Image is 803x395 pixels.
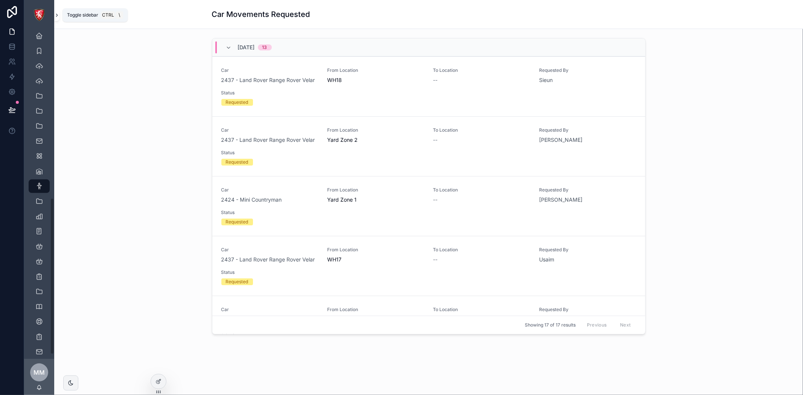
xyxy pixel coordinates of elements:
[116,12,122,18] span: \
[221,269,318,275] span: Status
[539,67,636,73] span: Requested By
[221,136,315,144] a: 2437 - Land Rover Range Rover Velar
[212,56,645,116] a: Car2437 - Land Rover Range Rover VelarFrom LocationWH18To Location--Requested BySieunStatusRequested
[433,256,438,263] span: --
[327,76,342,84] span: WH18
[226,219,248,225] div: Requested
[221,90,318,96] span: Status
[539,256,554,263] a: Usaim
[539,136,582,144] a: [PERSON_NAME]
[221,307,318,313] span: Car
[327,187,424,193] span: From Location
[327,127,424,133] span: From Location
[433,307,530,313] span: To Location
[525,322,576,328] span: Showing 17 of 17 results
[221,76,315,84] a: 2437 - Land Rover Range Rover Velar
[327,67,424,73] span: From Location
[327,136,358,144] span: Yard Zone 2
[221,150,318,156] span: Status
[433,76,438,84] span: --
[539,187,636,193] span: Requested By
[433,247,530,253] span: To Location
[539,76,553,84] a: Sieun
[67,12,98,18] span: Toggle sidebar
[539,247,636,253] span: Requested By
[433,127,530,133] span: To Location
[327,256,341,263] span: WH17
[327,247,424,253] span: From Location
[262,44,267,50] div: 13
[221,210,318,216] span: Status
[221,67,318,73] span: Car
[539,307,636,313] span: Requested By
[433,136,438,144] span: --
[33,9,45,21] img: App logo
[221,196,282,204] a: 2424 - Mini Countryman
[539,196,582,204] a: [PERSON_NAME]
[101,11,115,19] span: Ctrl
[212,9,310,20] h1: Car Movements Requested
[433,67,530,73] span: To Location
[221,187,318,193] span: Car
[212,116,645,176] a: Car2437 - Land Rover Range Rover VelarFrom LocationYard Zone 2To Location--Requested By[PERSON_NA...
[212,236,645,296] a: Car2437 - Land Rover Range Rover VelarFrom LocationWH17To Location--Requested ByUsaimStatusRequested
[34,368,45,377] span: MM
[226,159,248,166] div: Requested
[327,307,424,313] span: From Location
[238,44,255,51] span: [DATE]
[221,256,315,263] a: 2437 - Land Rover Range Rover Velar
[226,99,248,106] div: Requested
[221,247,318,253] span: Car
[226,278,248,285] div: Requested
[24,30,54,359] div: scrollable content
[433,187,530,193] span: To Location
[212,296,645,355] a: Car2437 - Land Rover Range Rover VelarFrom LocationWH20To Location--Requested BySieunStatus
[327,196,357,204] span: Yard Zone 1
[539,127,636,133] span: Requested By
[433,196,438,204] span: --
[221,127,318,133] span: Car
[212,176,645,236] a: Car2424 - Mini CountrymanFrom LocationYard Zone 1To Location--Requested By[PERSON_NAME]StatusRequ...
